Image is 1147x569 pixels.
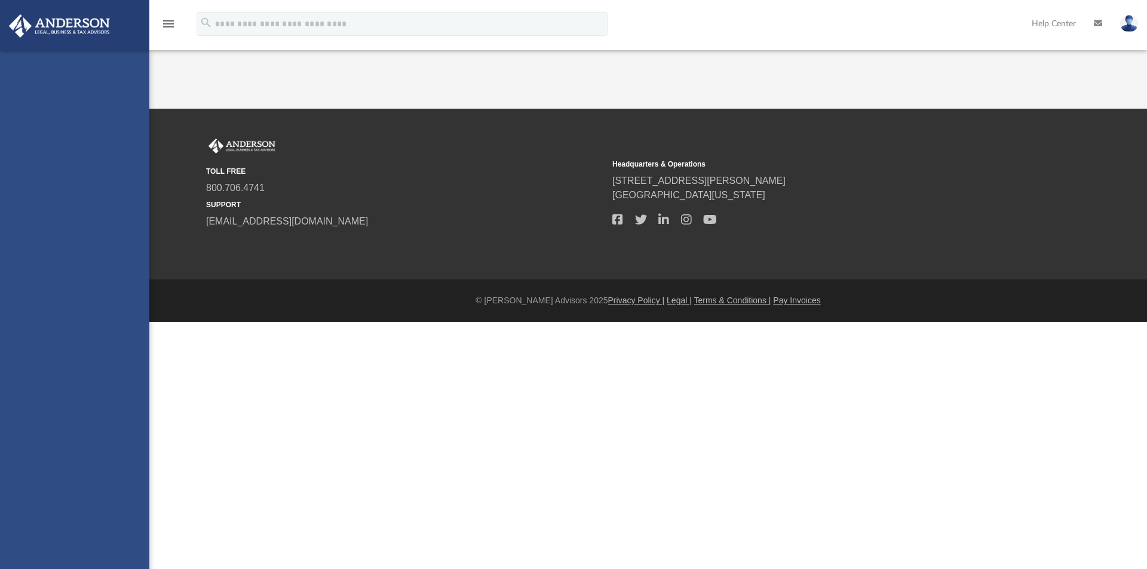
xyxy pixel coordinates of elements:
small: Headquarters & Operations [612,159,1010,170]
div: © [PERSON_NAME] Advisors 2025 [149,294,1147,307]
a: Terms & Conditions | [694,296,771,305]
i: search [200,16,213,29]
a: Legal | [667,296,692,305]
a: menu [161,23,176,31]
a: [EMAIL_ADDRESS][DOMAIN_NAME] [206,216,368,226]
i: menu [161,17,176,31]
small: TOLL FREE [206,166,604,177]
a: [GEOGRAPHIC_DATA][US_STATE] [612,190,765,200]
a: [STREET_ADDRESS][PERSON_NAME] [612,176,786,186]
img: Anderson Advisors Platinum Portal [206,139,278,154]
a: 800.706.4741 [206,183,265,193]
a: Privacy Policy | [608,296,665,305]
img: Anderson Advisors Platinum Portal [5,14,114,38]
img: User Pic [1120,15,1138,32]
a: Pay Invoices [773,296,820,305]
small: SUPPORT [206,199,604,210]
